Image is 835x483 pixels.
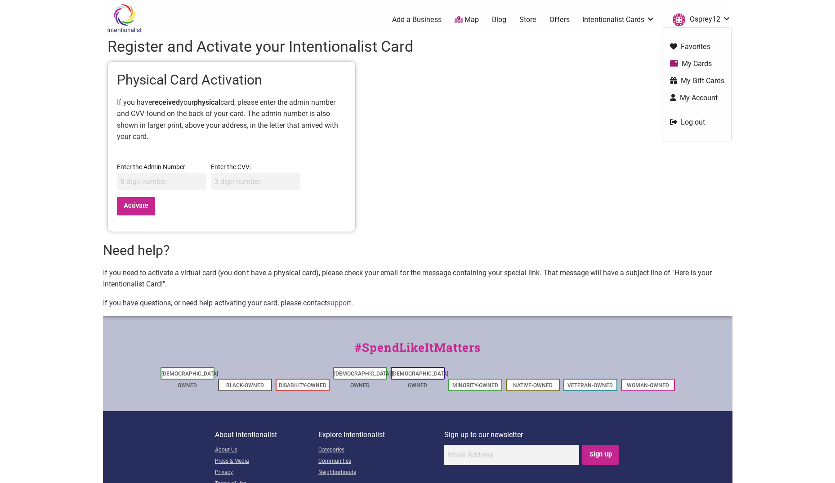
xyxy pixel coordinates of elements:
b: received [152,98,180,107]
a: [DEMOGRAPHIC_DATA]-Owned [161,371,220,389]
a: Favorites [670,41,724,52]
a: Press & Media [215,456,318,467]
input: 8 digit number [117,173,206,190]
input: Email Address [444,445,579,465]
a: Communities [318,456,444,467]
a: Osprey12 [668,12,731,28]
a: Blog [492,15,506,25]
a: My Account [670,93,724,103]
a: Categories [318,445,444,456]
input: Activate [117,197,156,215]
div: #SpendLikeItMatters [103,339,732,365]
a: Intentionalist Cards [582,15,655,25]
a: support [327,299,351,307]
a: [DEMOGRAPHIC_DATA]-Owned [334,371,393,389]
a: Store [519,15,536,25]
label: Enter the CVV: [211,161,300,173]
a: Add a Business [392,15,442,25]
a: Minority-Owned [452,382,498,389]
h1: Register and Activate your Intentionalist Card [107,36,728,58]
h2: Physical Card Activation [117,71,346,89]
a: [DEMOGRAPHIC_DATA]-Owned [392,371,450,389]
a: Disability-Owned [279,382,326,389]
a: Veteran-Owned [567,382,613,389]
a: Black-Owned [226,382,264,389]
a: Privacy [215,467,318,479]
a: My Cards [670,58,724,69]
a: About Us [215,445,318,456]
a: Native-Owned [513,382,553,389]
a: Neighborhoods [318,467,444,479]
h2: Need help? [103,241,732,260]
a: Offers [549,15,570,25]
a: Log out [670,117,724,127]
p: About Intentionalist [215,429,318,441]
a: Map [455,15,479,25]
img: Intentionalist [103,4,146,33]
p: Sign up to our newsletter [444,429,620,441]
a: My Gift Cards [670,76,724,86]
input: 3 digit number [211,173,300,190]
a: Woman-Owned [627,382,669,389]
b: physical [194,98,220,107]
input: Sign Up [582,445,619,465]
label: Enter the Admin Number: [117,161,206,173]
p: Explore Intentionalist [318,429,444,441]
p: If you have your card, please enter the admin number and CVV found on the back of your card. The ... [117,97,346,154]
p: If you need to activate a virtual card (you don't have a physical card), please check your email ... [103,267,732,290]
p: If you have questions, or need help activating your card, please contact . [103,297,732,309]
